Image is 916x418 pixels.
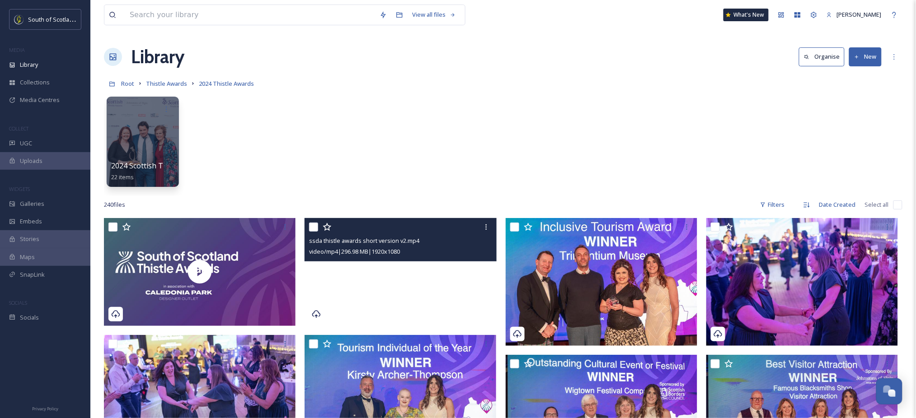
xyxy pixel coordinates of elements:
span: Stories [20,235,39,243]
div: Date Created [815,196,860,214]
a: Privacy Policy [32,403,58,413]
button: Organise [799,47,845,66]
a: 2024 Scottish Thistle Awards National Finals22 items [111,162,261,181]
span: Embeds [20,217,42,226]
span: WIDGETS [9,186,30,192]
button: Open Chat [876,378,902,404]
span: [PERSON_NAME] [837,10,882,19]
span: ssda thistle awards short version v2.mp4 [309,237,419,245]
img: images.jpeg [14,15,23,24]
span: MEDIA [9,46,25,53]
span: Root [121,79,134,88]
span: Socials [20,313,39,322]
span: Library [20,60,38,69]
span: 240 file s [104,200,125,209]
a: Organise [799,47,849,66]
a: What's New [723,9,769,21]
span: Media Centres [20,96,60,104]
span: Thistle Awards [146,79,187,88]
video: ssda thistle awards short version v2.mp4 [305,218,496,326]
input: Search your library [125,5,375,25]
span: SOCIALS [9,299,27,306]
span: South of Scotland Destination Alliance [28,15,131,23]
span: 2024 Scottish Thistle Awards National Finals [111,161,261,171]
a: Library [131,43,184,70]
span: COLLECT [9,125,28,132]
div: Filters [756,196,789,214]
span: 22 items [111,173,134,181]
span: Maps [20,253,35,261]
a: View all files [408,6,460,23]
span: UGC [20,139,32,148]
span: video/mp4 | 296.98 MB | 1920 x 1080 [309,247,400,255]
span: SnapLink [20,270,45,279]
span: Privacy Policy [32,406,58,412]
img: thumbnail [104,218,296,326]
span: 2024 Thistle Awards [199,79,254,88]
a: 2024 Thistle Awards [199,78,254,89]
button: New [849,47,882,66]
span: Collections [20,78,50,87]
span: Galleries [20,200,44,208]
a: Thistle Awards [146,78,187,89]
span: Uploads [20,157,42,165]
a: [PERSON_NAME] [822,6,886,23]
img: PW_2024 SSDA Thistle awards_-080.JPG [706,218,898,346]
span: Select all [865,200,889,209]
img: PW_2024 SSDA Thistle awards_-060a.JPG [506,218,697,346]
a: Root [121,78,134,89]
